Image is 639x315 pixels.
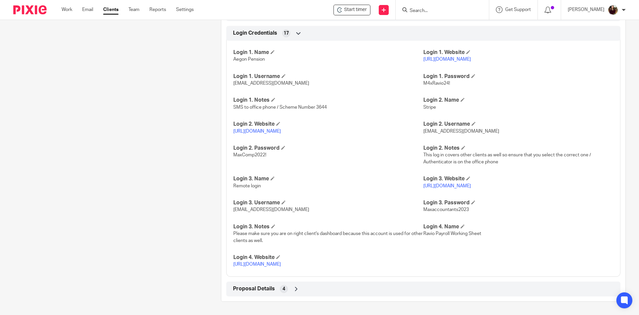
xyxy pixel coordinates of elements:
a: [URL][DOMAIN_NAME] [233,129,281,134]
span: [EMAIL_ADDRESS][DOMAIN_NAME] [423,129,499,134]
h4: Login 3. Website [423,175,613,182]
h4: Login 4. Website [233,254,423,261]
a: Settings [176,6,194,13]
img: MaxAcc_Sep21_ElliDeanPhoto_030.jpg [608,5,618,15]
h4: Login 1. Name [233,49,423,56]
span: SMS to office phone / Scheme Number 3644 [233,105,327,110]
a: Reports [149,6,166,13]
a: Team [128,6,139,13]
a: [URL][DOMAIN_NAME] [423,184,471,188]
a: Work [62,6,72,13]
h4: Login 3. Name [233,175,423,182]
span: Login Credentials [233,30,277,37]
div: Ravio Technoloiges Ltd [333,5,370,15]
p: [PERSON_NAME] [568,6,604,13]
h4: Login 3. Notes [233,223,423,230]
h4: Login 4. Name [423,223,613,230]
input: Search [409,8,469,14]
h4: Login 1. Website [423,49,613,56]
h4: Login 2. Password [233,145,423,152]
a: [URL][DOMAIN_NAME] [423,57,471,62]
h4: Login 3. Password [423,199,613,206]
span: M4xRavio24! [423,81,450,86]
h4: Login 2. Notes [423,145,613,152]
h4: Login 3. Username [233,199,423,206]
span: Get Support [505,7,531,12]
a: [URL][DOMAIN_NAME] [233,262,281,267]
h4: Login 2. Name [423,97,613,104]
span: Aegon Pension [233,57,265,62]
span: 4 [283,286,285,292]
span: Please make sure you are on right client's dashboard because this account is used for other clien... [233,231,423,243]
h4: Login 1. Username [233,73,423,80]
span: Maxaccountants2023 [423,207,469,212]
span: Remote login [233,184,261,188]
h4: Login 2. Username [423,121,613,128]
span: Proposal Details [233,285,275,292]
span: 17 [284,30,289,37]
h4: Login 2. Website [233,121,423,128]
span: MaxComp2022! [233,153,266,157]
h4: Login 1. Password [423,73,613,80]
a: Email [82,6,93,13]
a: Clients [103,6,118,13]
img: Pixie [13,5,47,14]
span: Ravio Payroll Working Sheet [423,231,481,236]
h4: Login 1. Notes [233,97,423,104]
span: Start timer [344,6,367,13]
span: [EMAIL_ADDRESS][DOMAIN_NAME] [233,81,309,86]
span: This log in covers other clients as well so ensure that you select the correct one / Authenticato... [423,153,591,164]
span: Stripe [423,105,436,110]
span: [EMAIL_ADDRESS][DOMAIN_NAME] [233,207,309,212]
